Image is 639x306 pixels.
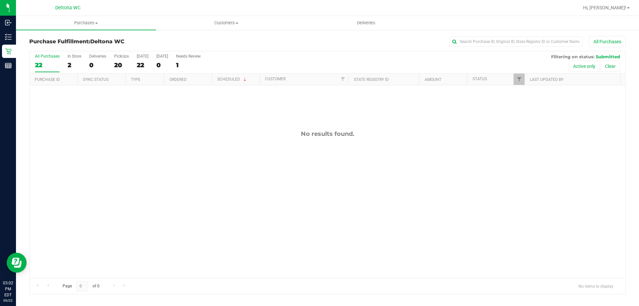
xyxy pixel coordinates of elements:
[114,54,129,59] div: PickUps
[337,74,348,85] a: Filter
[3,298,13,303] p: 09/22
[55,5,81,11] span: Deltona WC
[89,61,106,69] div: 0
[68,54,81,59] div: In Store
[137,54,148,59] div: [DATE]
[156,20,296,26] span: Customers
[348,20,384,26] span: Deliveries
[473,77,487,81] a: Status
[217,77,248,82] a: Scheduled
[68,61,81,69] div: 2
[176,61,201,69] div: 1
[29,39,228,45] h3: Purchase Fulfillment:
[16,16,156,30] a: Purchases
[176,54,201,59] div: Needs Review
[156,54,168,59] div: [DATE]
[114,61,129,69] div: 20
[35,61,60,69] div: 22
[89,54,106,59] div: Deliveries
[57,281,105,291] span: Page of 0
[530,77,563,82] a: Last Updated By
[296,16,436,30] a: Deliveries
[573,281,619,291] span: No items to display
[156,16,296,30] a: Customers
[589,36,626,47] button: All Purchases
[449,37,582,47] input: Search Purchase ID, Original ID, State Registry ID or Customer Name...
[137,61,148,69] div: 22
[35,54,60,59] div: All Purchases
[169,77,187,82] a: Ordered
[425,77,441,82] a: Amount
[514,74,525,85] a: Filter
[30,130,625,138] div: No results found.
[35,77,60,82] a: Purchase ID
[7,253,27,273] iframe: Resource center
[90,38,124,45] span: Deltona WC
[601,61,620,72] button: Clear
[5,62,12,69] inline-svg: Reports
[5,48,12,55] inline-svg: Retail
[3,280,13,298] p: 03:02 PM EDT
[16,20,156,26] span: Purchases
[131,77,140,82] a: Type
[156,61,168,69] div: 0
[354,77,389,82] a: State Registry ID
[5,19,12,26] inline-svg: Inbound
[83,77,108,82] a: Sync Status
[596,54,620,59] span: Submitted
[265,77,286,81] a: Customer
[5,34,12,40] inline-svg: Inventory
[551,54,594,59] span: Filtering on status:
[583,5,626,10] span: Hi, [PERSON_NAME]!
[569,61,600,72] button: Active only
